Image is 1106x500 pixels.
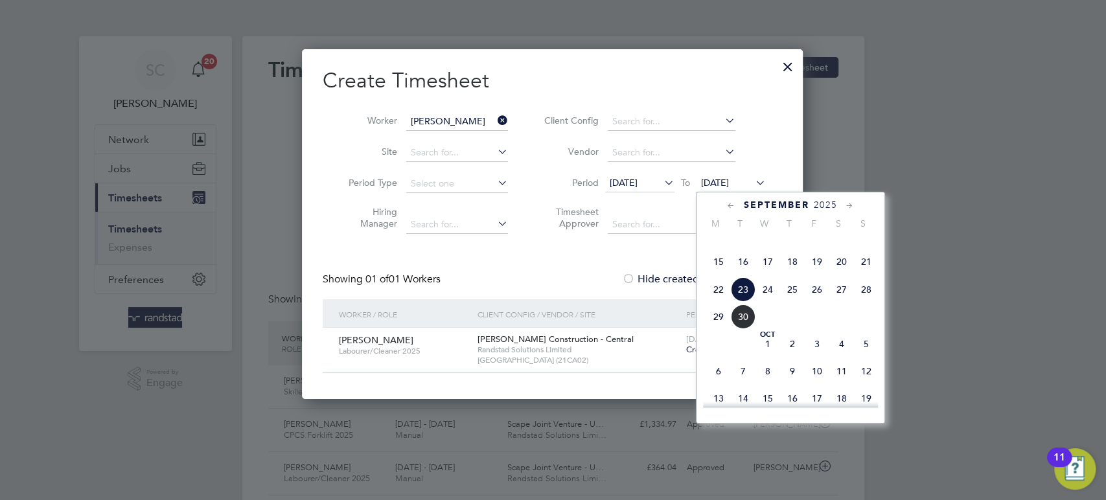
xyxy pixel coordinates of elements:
span: 26 [805,277,829,302]
span: 27 [829,277,854,302]
span: 4 [829,332,854,356]
input: Search for... [406,113,508,131]
span: 15 [755,386,780,411]
button: Open Resource Center, 11 new notifications [1054,448,1096,490]
span: 20 [829,249,854,274]
span: 19 [854,386,879,411]
input: Search for... [608,113,735,131]
span: Create timesheet [685,344,752,355]
label: Worker [339,115,397,126]
span: 7 [731,359,755,383]
div: 11 [1054,457,1065,474]
span: 12 [854,359,879,383]
span: 23 [731,277,755,302]
span: 01 of [365,273,389,286]
label: Client Config [540,115,599,126]
span: 24 [755,277,780,302]
span: Oct [755,332,780,338]
span: 18 [780,249,805,274]
span: S [851,218,875,229]
span: 28 [854,277,879,302]
span: 14 [731,386,755,411]
span: [PERSON_NAME] [339,334,413,346]
span: M [703,218,728,229]
span: Randstad Solutions Limited [478,345,679,355]
label: Timesheet Approver [540,206,599,229]
input: Search for... [608,144,735,162]
span: 21 [854,249,879,274]
span: September [744,199,809,210]
span: 11 [829,359,854,383]
span: [PERSON_NAME] Construction - Central [478,334,634,345]
label: Period Type [339,177,397,188]
span: T [777,218,801,229]
span: 15 [706,249,731,274]
span: 16 [780,386,805,411]
span: 8 [755,359,780,383]
span: 17 [755,249,780,274]
input: Search for... [406,144,508,162]
label: Period [540,177,599,188]
span: T [728,218,752,229]
div: Client Config / Vendor / Site [474,299,682,329]
span: W [752,218,777,229]
span: 2025 [814,199,837,210]
span: 10 [805,359,829,383]
label: Hiring Manager [339,206,397,229]
span: To [677,174,694,191]
span: 13 [706,386,731,411]
span: [GEOGRAPHIC_DATA] (21CA02) [478,355,679,365]
span: 19 [805,249,829,274]
span: [DATE] [701,177,729,188]
label: Site [339,146,397,157]
span: 9 [780,359,805,383]
span: 18 [829,386,854,411]
input: Select one [406,175,508,193]
span: 01 Workers [365,273,441,286]
div: Showing [323,273,443,286]
span: 1 [755,332,780,356]
input: Search for... [406,216,508,234]
div: Period [682,299,769,329]
label: Vendor [540,146,599,157]
span: 30 [731,304,755,329]
span: 25 [780,277,805,302]
h2: Create Timesheet [323,67,782,95]
span: 3 [805,332,829,356]
span: 5 [854,332,879,356]
span: 29 [706,304,731,329]
div: Worker / Role [336,299,474,329]
span: 2 [780,332,805,356]
span: 16 [731,249,755,274]
label: Hide created timesheets [622,273,754,286]
span: 22 [706,277,731,302]
span: S [826,218,851,229]
span: [DATE] [610,177,638,188]
span: 17 [805,386,829,411]
span: 6 [706,359,731,383]
span: [DATE] - [DATE] [685,334,745,345]
input: Search for... [608,216,735,234]
span: F [801,218,826,229]
span: Labourer/Cleaner 2025 [339,346,468,356]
